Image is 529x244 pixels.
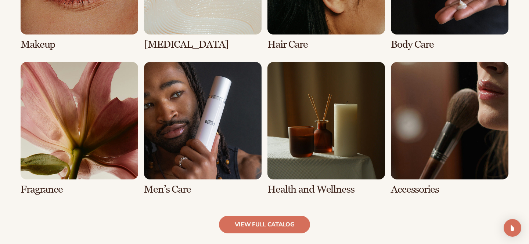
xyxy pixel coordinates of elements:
h3: [MEDICAL_DATA] [144,39,262,50]
a: view full catalog [219,216,310,233]
h3: Makeup [21,39,138,50]
h3: Body Care [391,39,508,50]
div: 7 / 8 [267,62,385,195]
div: 8 / 8 [391,62,508,195]
div: Open Intercom Messenger [504,219,521,237]
div: 6 / 8 [144,62,262,195]
h3: Hair Care [267,39,385,50]
div: 5 / 8 [21,62,138,195]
